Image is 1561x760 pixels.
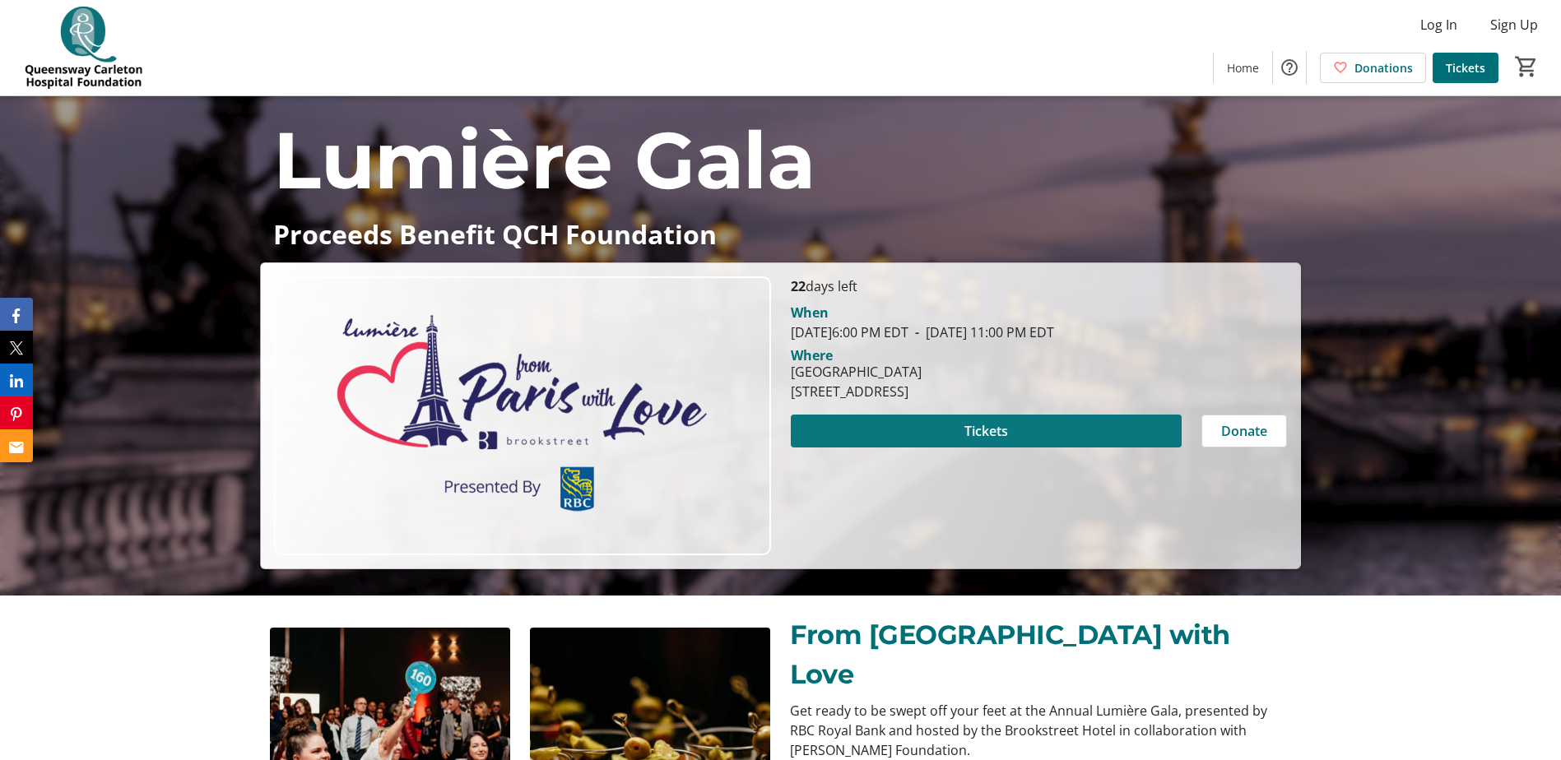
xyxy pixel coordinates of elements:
[791,277,806,295] span: 22
[791,362,922,382] div: [GEOGRAPHIC_DATA]
[273,220,1288,248] p: Proceeds Benefit QCH Foundation
[1446,59,1485,76] span: Tickets
[1354,59,1413,76] span: Donations
[1490,15,1538,35] span: Sign Up
[1227,59,1259,76] span: Home
[1407,12,1470,38] button: Log In
[908,323,926,341] span: -
[1433,53,1498,83] a: Tickets
[273,112,815,208] span: Lumière Gala
[791,415,1182,447] button: Tickets
[791,349,833,362] div: Where
[1477,12,1551,38] button: Sign Up
[1420,15,1457,35] span: Log In
[790,615,1290,694] p: From [GEOGRAPHIC_DATA] with Love
[1221,421,1267,441] span: Donate
[964,421,1008,441] span: Tickets
[1273,51,1306,84] button: Help
[1201,415,1287,447] button: Donate
[791,303,829,322] div: When
[10,7,156,89] img: QCH Foundation's Logo
[1320,53,1426,83] a: Donations
[1214,53,1272,83] a: Home
[790,701,1290,760] p: Get ready to be swept off your feet at the Annual Lumière Gala, presented by RBC Royal Bank and h...
[1512,52,1541,81] button: Cart
[791,323,908,341] span: [DATE] 6:00 PM EDT
[274,276,770,555] img: Campaign CTA Media Photo
[908,323,1054,341] span: [DATE] 11:00 PM EDT
[791,276,1287,296] p: days left
[791,382,922,401] div: [STREET_ADDRESS]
